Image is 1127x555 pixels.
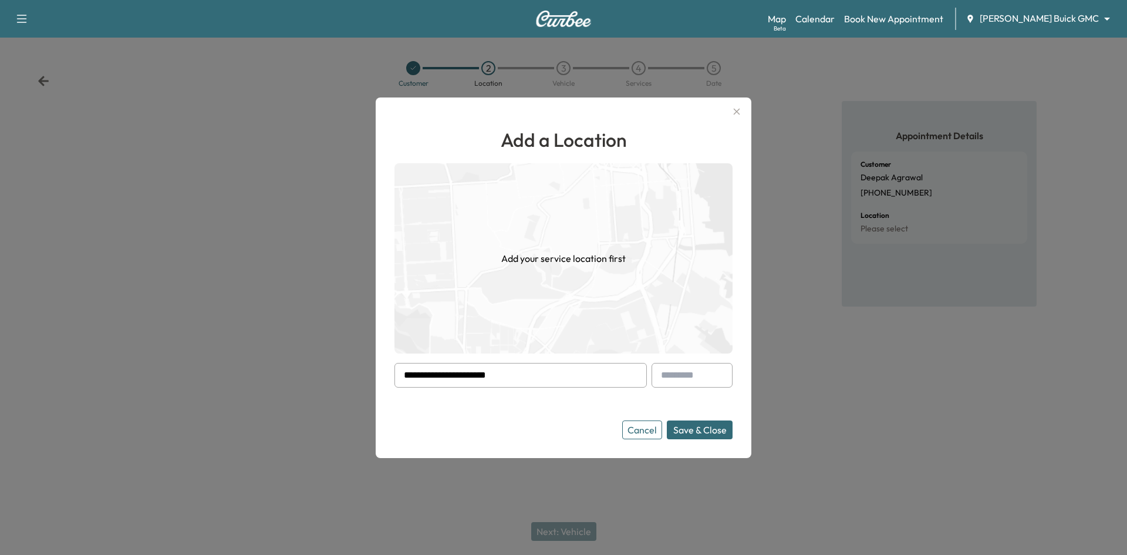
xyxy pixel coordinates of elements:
[501,251,626,265] h1: Add your service location first
[844,12,943,26] a: Book New Appointment
[622,421,662,439] button: Cancel
[768,12,786,26] a: MapBeta
[667,421,733,439] button: Save & Close
[774,24,786,33] div: Beta
[980,12,1099,25] span: [PERSON_NAME] Buick GMC
[795,12,835,26] a: Calendar
[535,11,592,27] img: Curbee Logo
[394,163,733,354] img: empty-map-CL6vilOE.png
[394,126,733,154] h1: Add a Location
